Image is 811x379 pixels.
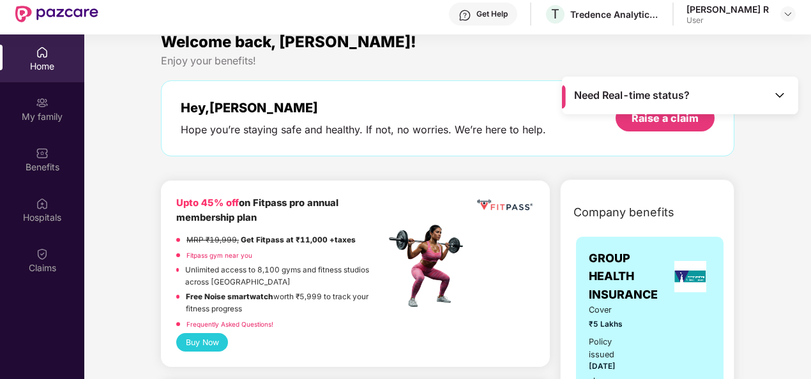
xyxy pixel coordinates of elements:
img: svg+xml;base64,PHN2ZyBpZD0iQmVuZWZpdHMiIHhtbG5zPSJodHRwOi8vd3d3LnczLm9yZy8yMDAwL3N2ZyIgd2lkdGg9Ij... [36,147,49,160]
span: ₹5 Lakhs [589,318,634,331]
button: Buy Now [176,333,228,352]
img: insurerLogo [674,261,706,292]
a: Fitpass gym near you [186,251,252,259]
div: [PERSON_NAME] R [686,3,769,15]
div: Raise a claim [632,111,699,125]
del: MRP ₹19,999, [186,235,239,244]
span: Need Real-time status? [574,89,690,102]
b: on Fitpass pro annual membership plan [176,197,338,223]
div: Tredence Analytics Solutions Private Limited [570,8,660,20]
div: Policy issued [589,336,634,361]
img: Toggle Icon [773,89,786,101]
div: Hey, [PERSON_NAME] [181,100,546,115]
span: GROUP HEALTH INSURANCE [589,249,669,304]
div: User [686,15,769,26]
img: fppp.png [475,196,535,214]
img: svg+xml;base64,PHN2ZyBpZD0iQ2xhaW0iIHhtbG5zPSJodHRwOi8vd3d3LnczLm9yZy8yMDAwL3N2ZyIgd2lkdGg9IjIwIi... [36,248,49,260]
span: T [551,6,559,22]
div: Hope you’re staying safe and healthy. If not, no worries. We’re here to help. [181,123,546,137]
div: Enjoy your benefits! [161,54,734,68]
img: svg+xml;base64,PHN2ZyBpZD0iSGVscC0zMngzMiIgeG1sbnM9Imh0dHA6Ly93d3cudzMub3JnLzIwMDAvc3ZnIiB3aWR0aD... [459,9,471,22]
img: svg+xml;base64,PHN2ZyBpZD0iSG9tZSIgeG1sbnM9Imh0dHA6Ly93d3cudzMub3JnLzIwMDAvc3ZnIiB3aWR0aD0iMjAiIG... [36,46,49,59]
img: svg+xml;base64,PHN2ZyBpZD0iRHJvcGRvd24tMzJ4MzIiIHhtbG5zPSJodHRwOi8vd3d3LnczLm9yZy8yMDAwL3N2ZyIgd2... [783,9,793,19]
strong: Free Noise smartwatch [186,292,273,301]
p: worth ₹5,999 to track your fitness progress [186,291,385,315]
img: New Pazcare Logo [15,6,98,22]
span: Company benefits [573,204,674,221]
strong: Get Fitpass at ₹11,000 +taxes [241,235,356,244]
img: svg+xml;base64,PHN2ZyB3aWR0aD0iMjAiIGhlaWdodD0iMjAiIHZpZXdCb3g9IjAgMCAyMCAyMCIgZmlsbD0ibm9uZSIgeG... [36,96,49,109]
img: svg+xml;base64,PHN2ZyBpZD0iSG9zcGl0YWxzIiB4bWxucz0iaHR0cDovL3d3dy53My5vcmcvMjAwMC9zdmciIHdpZHRoPS... [36,197,49,210]
b: Upto 45% off [176,197,239,209]
span: [DATE] [589,362,616,371]
p: Unlimited access to 8,100 gyms and fitness studios across [GEOGRAPHIC_DATA] [185,264,385,288]
div: Get Help [476,9,508,19]
a: Frequently Asked Questions! [186,320,273,328]
span: Welcome back, [PERSON_NAME]! [161,33,416,51]
img: fpp.png [385,221,474,311]
span: Cover [589,304,634,316]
